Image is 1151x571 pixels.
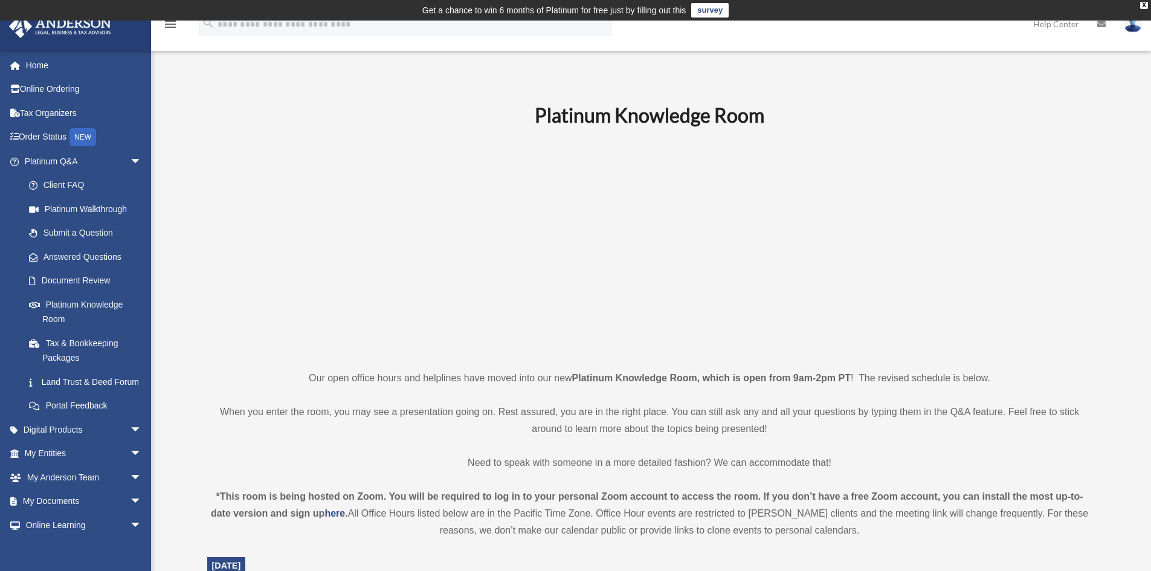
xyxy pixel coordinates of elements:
[207,404,1092,437] p: When you enter the room, you may see a presentation going on. Rest assured, you are in the right ...
[5,15,115,38] img: Anderson Advisors Platinum Portal
[130,442,154,466] span: arrow_drop_down
[130,465,154,490] span: arrow_drop_down
[17,221,160,245] a: Submit a Question
[202,16,215,30] i: search
[8,149,160,173] a: Platinum Q&Aarrow_drop_down
[17,394,160,418] a: Portal Feedback
[8,489,160,514] a: My Documentsarrow_drop_down
[130,418,154,442] span: arrow_drop_down
[572,373,851,383] strong: Platinum Knowledge Room, which is open from 9am-2pm PT
[345,508,347,518] strong: .
[8,418,160,442] a: Digital Productsarrow_drop_down
[8,442,160,466] a: My Entitiesarrow_drop_down
[130,149,154,174] span: arrow_drop_down
[17,292,154,331] a: Platinum Knowledge Room
[1124,15,1142,33] img: User Pic
[69,128,96,146] div: NEW
[130,513,154,538] span: arrow_drop_down
[691,3,729,18] a: survey
[17,269,160,293] a: Document Review
[8,53,160,77] a: Home
[17,197,160,221] a: Platinum Walkthrough
[17,331,160,370] a: Tax & Bookkeeping Packages
[468,143,831,347] iframe: 231110_Toby_KnowledgeRoom
[163,17,178,31] i: menu
[17,173,160,198] a: Client FAQ
[212,561,241,570] span: [DATE]
[8,125,160,150] a: Order StatusNEW
[207,370,1092,387] p: Our open office hours and helplines have moved into our new ! The revised schedule is below.
[8,465,160,489] a: My Anderson Teamarrow_drop_down
[535,103,764,127] b: Platinum Knowledge Room
[207,454,1092,471] p: Need to speak with someone in a more detailed fashion? We can accommodate that!
[1140,2,1148,9] div: close
[130,489,154,514] span: arrow_drop_down
[163,21,178,31] a: menu
[17,370,160,394] a: Land Trust & Deed Forum
[324,508,345,518] a: here
[8,101,160,125] a: Tax Organizers
[211,491,1083,518] strong: *This room is being hosted on Zoom. You will be required to log in to your personal Zoom account ...
[422,3,686,18] div: Get a chance to win 6 months of Platinum for free just by filling out this
[207,488,1092,539] div: All Office Hours listed below are in the Pacific Time Zone. Office Hour events are restricted to ...
[8,77,160,102] a: Online Ordering
[8,513,160,537] a: Online Learningarrow_drop_down
[17,245,160,269] a: Answered Questions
